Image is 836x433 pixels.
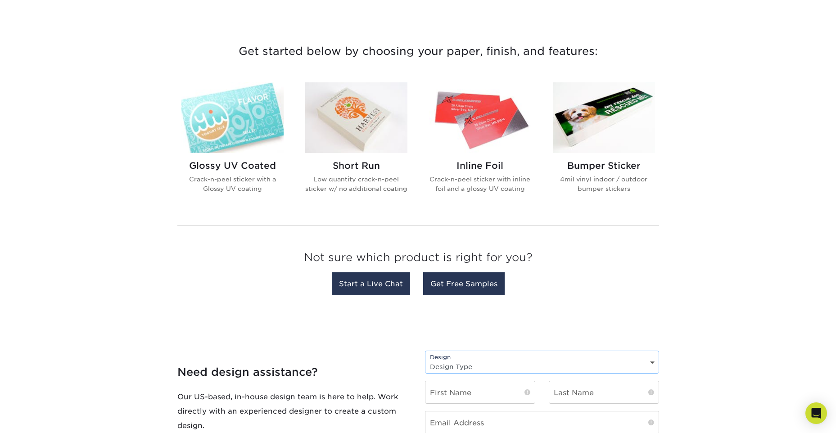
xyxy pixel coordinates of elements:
h4: Need design assistance? [177,365,411,379]
a: Get Free Samples [423,272,505,295]
img: Short Run Stickers [305,82,407,153]
p: Crack-n-peel sticker with inline foil and a glossy UV coating [429,175,531,193]
h2: Bumper Sticker [553,160,655,171]
h2: Glossy UV Coated [181,160,284,171]
a: Inline Foil Stickers Inline Foil Crack-n-peel sticker with inline foil and a glossy UV coating [429,82,531,207]
h2: Inline Foil [429,160,531,171]
img: Glossy UV Coated Stickers [181,82,284,153]
img: Bumper Sticker Stickers [553,82,655,153]
h2: Short Run [305,160,407,171]
div: Open Intercom Messenger [805,402,827,424]
img: Inline Foil Stickers [429,82,531,153]
a: Start a Live Chat [332,272,410,295]
a: Short Run Stickers Short Run Low quantity crack-n-peel sticker w/ no additional coating [305,82,407,207]
p: Crack-n-peel sticker with a Glossy UV coating [181,175,284,193]
a: Glossy UV Coated Stickers Glossy UV Coated Crack-n-peel sticker with a Glossy UV coating [181,82,284,207]
p: 4mil vinyl indoor / outdoor bumper stickers [553,175,655,193]
a: Bumper Sticker Stickers Bumper Sticker 4mil vinyl indoor / outdoor bumper stickers [553,82,655,207]
h3: Get started below by choosing your paper, finish, and features: [155,31,682,72]
h3: Not sure which product is right for you? [177,244,659,275]
p: Low quantity crack-n-peel sticker w/ no additional coating [305,175,407,193]
p: Our US-based, in-house design team is here to help. Work directly with an experienced designer to... [177,389,411,433]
